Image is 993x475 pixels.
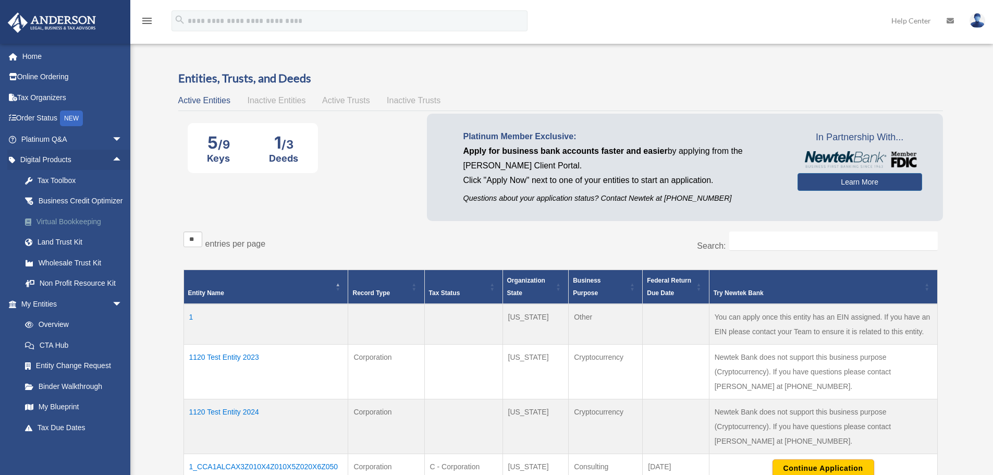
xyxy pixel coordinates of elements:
[502,399,569,454] td: [US_STATE]
[463,192,782,205] p: Questions about your application status? Contact Newtek at [PHONE_NUMBER]
[7,294,133,314] a: My Entitiesarrow_drop_down
[348,399,424,454] td: Corporation
[15,335,133,356] a: CTA Hub
[569,345,643,399] td: Cryptocurrency
[429,289,460,297] span: Tax Status
[502,270,569,305] th: Organization State: Activate to sort
[112,294,133,315] span: arrow_drop_down
[36,257,125,270] div: Wholesale Trust Kit
[7,67,138,88] a: Online Ordering
[183,345,348,399] td: 1120 Test Entity 2023
[7,150,138,170] a: Digital Productsarrow_drop_up
[183,270,348,305] th: Entity Name: Activate to invert sorting
[424,270,502,305] th: Tax Status: Activate to sort
[463,147,668,155] span: Apply for business bank accounts faster and easier
[798,173,922,191] a: Learn More
[281,138,293,151] span: /3
[178,70,943,87] h3: Entities, Trusts, and Deeds
[15,211,138,232] a: Virtual Bookkeeping
[141,15,153,27] i: menu
[36,174,125,187] div: Tax Toolbox
[178,96,230,105] span: Active Entities
[463,173,782,188] p: Click "Apply Now" next to one of your entities to start an application.
[7,438,138,459] a: My [PERSON_NAME] Teamarrow_drop_down
[709,345,937,399] td: Newtek Bank does not support this business purpose (Cryptocurrency). If you have questions please...
[709,270,937,305] th: Try Newtek Bank : Activate to sort
[463,144,782,173] p: by applying from the [PERSON_NAME] Client Portal.
[569,304,643,345] td: Other
[188,289,224,297] span: Entity Name
[15,356,133,376] a: Entity Change Request
[7,108,138,129] a: Order StatusNEW
[112,129,133,150] span: arrow_drop_down
[15,376,133,397] a: Binder Walkthrough
[322,96,370,105] span: Active Trusts
[36,236,125,249] div: Land Trust Kit
[15,232,138,253] a: Land Trust Kit
[569,270,643,305] th: Business Purpose: Activate to sort
[7,46,138,67] a: Home
[348,345,424,399] td: Corporation
[348,270,424,305] th: Record Type: Activate to sort
[207,153,230,164] div: Keys
[502,345,569,399] td: [US_STATE]
[502,304,569,345] td: [US_STATE]
[387,96,440,105] span: Inactive Trusts
[643,270,709,305] th: Federal Return Due Date: Activate to sort
[5,13,99,33] img: Anderson Advisors Platinum Portal
[798,129,922,146] span: In Partnership With...
[207,132,230,153] div: 5
[15,191,138,212] a: Business Credit Optimizer
[697,241,726,250] label: Search:
[269,153,298,164] div: Deeds
[970,13,985,28] img: User Pic
[7,87,138,108] a: Tax Organizers
[36,277,125,290] div: Non Profit Resource Kit
[205,239,266,248] label: entries per page
[183,399,348,454] td: 1120 Test Entity 2024
[803,151,917,168] img: NewtekBankLogoSM.png
[218,138,230,151] span: /9
[352,289,390,297] span: Record Type
[7,129,138,150] a: Platinum Q&Aarrow_drop_down
[15,397,133,418] a: My Blueprint
[507,277,545,297] span: Organization State
[15,170,138,191] a: Tax Toolbox
[15,273,138,294] a: Non Profit Resource Kit
[112,438,133,459] span: arrow_drop_down
[15,252,138,273] a: Wholesale Trust Kit
[36,194,125,208] div: Business Credit Optimizer
[174,14,186,26] i: search
[714,287,922,299] div: Try Newtek Bank
[36,215,125,228] div: Virtual Bookkeeping
[569,399,643,454] td: Cryptocurrency
[15,314,128,335] a: Overview
[141,18,153,27] a: menu
[183,304,348,345] td: 1
[247,96,305,105] span: Inactive Entities
[15,417,133,438] a: Tax Due Dates
[647,277,691,297] span: Federal Return Due Date
[709,399,937,454] td: Newtek Bank does not support this business purpose (Cryptocurrency). If you have questions please...
[112,150,133,171] span: arrow_drop_up
[573,277,600,297] span: Business Purpose
[463,129,782,144] p: Platinum Member Exclusive:
[60,111,83,126] div: NEW
[709,304,937,345] td: You can apply once this entity has an EIN assigned. If you have an EIN please contact your Team t...
[269,132,298,153] div: 1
